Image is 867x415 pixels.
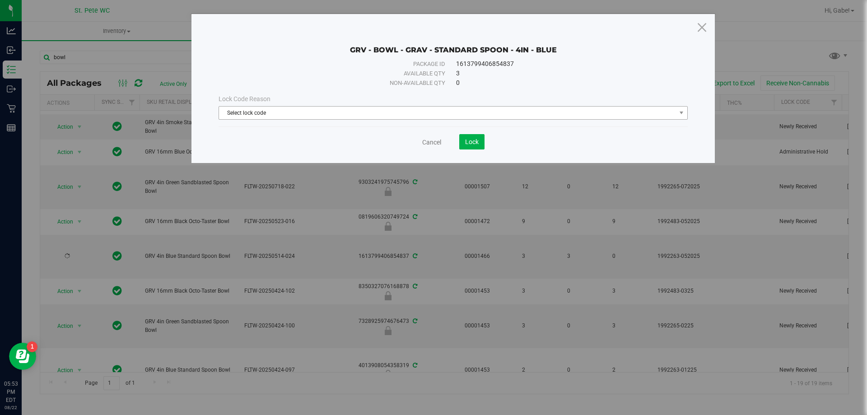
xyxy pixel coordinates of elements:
button: Lock [459,134,485,149]
div: Available qty [239,69,445,78]
a: Cancel [422,138,441,147]
div: 3 [456,69,667,78]
span: select [676,107,687,119]
span: Lock [465,138,479,145]
div: Non-available qty [239,79,445,88]
div: GRV - BOWL - GRAV - STANDARD SPOON - 4IN - BLUE [219,32,688,55]
div: Package ID [239,60,445,69]
div: 0 [456,78,667,88]
span: Select lock code [219,107,676,119]
span: Lock Code Reason [219,95,270,103]
iframe: Resource center [9,343,36,370]
iframe: Resource center unread badge [27,341,37,352]
div: 1613799406854837 [456,59,667,69]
